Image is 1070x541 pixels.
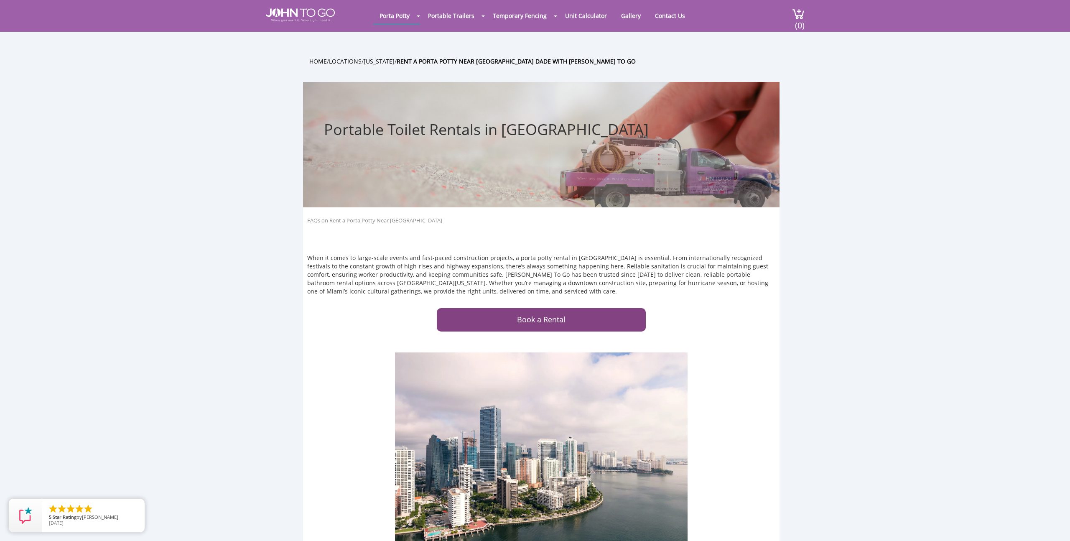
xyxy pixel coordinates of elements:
a: Portable Trailers [422,8,481,24]
button: Live Chat [1033,504,1070,541]
span: Star Rating [53,514,76,520]
span: by [49,515,138,521]
img: Review Rating [17,507,34,524]
span: [DATE] [49,520,64,526]
a: Unit Calculator [559,8,613,24]
a: FAQs on Rent a Porta Potty Near [GEOGRAPHIC_DATA] [307,217,442,225]
span: [PERSON_NAME] [82,514,118,520]
a: Home [309,57,327,65]
img: JOHN to go [266,8,335,22]
a: Contact Us [649,8,691,24]
img: cart a [792,8,805,20]
li:  [66,504,76,514]
ul: / / / [309,56,786,66]
span: 5 [49,514,51,520]
span: When it comes to large-scale events and fast-paced construction projects, a porta potty rental in... [307,254,762,270]
a: Locations [329,57,362,65]
a: Rent a Porta Potty Near [GEOGRAPHIC_DATA] Dade With [PERSON_NAME] To Go [397,57,636,65]
a: Gallery [615,8,647,24]
a: [US_STATE] [364,57,395,65]
li:  [57,504,67,514]
li:  [74,504,84,514]
span: Reliable sanitation is crucial for maintaining guest comfort, ensuring worker productivity, and k... [307,262,768,287]
img: Truck [550,130,775,207]
span: Whether you’re managing a downtown construction site, preparing for hurricane season, or hosting ... [307,279,768,295]
span: (0) [795,13,805,31]
a: Porta Potty [373,8,416,24]
li:  [48,504,58,514]
a: Book a Rental [437,308,646,332]
li:  [83,504,93,514]
span: Portable Toilet Rentals in [GEOGRAPHIC_DATA] [324,119,649,140]
a: Temporary Fencing [487,8,553,24]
